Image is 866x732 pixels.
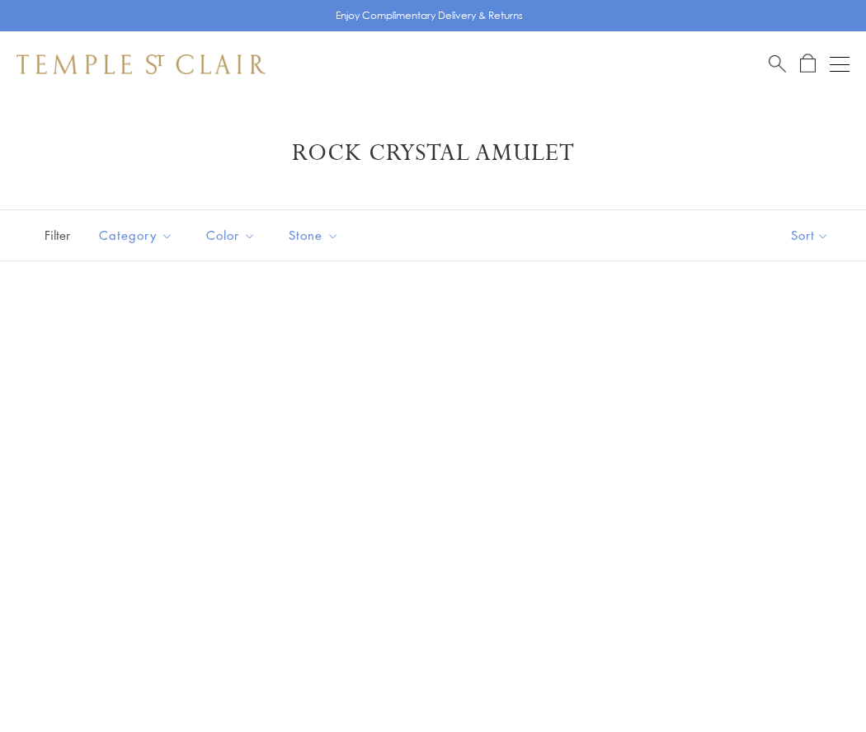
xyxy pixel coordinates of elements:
[754,210,866,260] button: Show sort by
[87,217,186,254] button: Category
[830,54,850,74] button: Open navigation
[280,225,351,246] span: Stone
[16,54,266,74] img: Temple St. Clair
[194,217,268,254] button: Color
[198,225,268,246] span: Color
[276,217,351,254] button: Stone
[769,54,786,74] a: Search
[91,225,186,246] span: Category
[41,138,825,168] h1: Rock Crystal Amulet
[336,7,523,24] p: Enjoy Complimentary Delivery & Returns
[800,54,816,74] a: Open Shopping Bag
